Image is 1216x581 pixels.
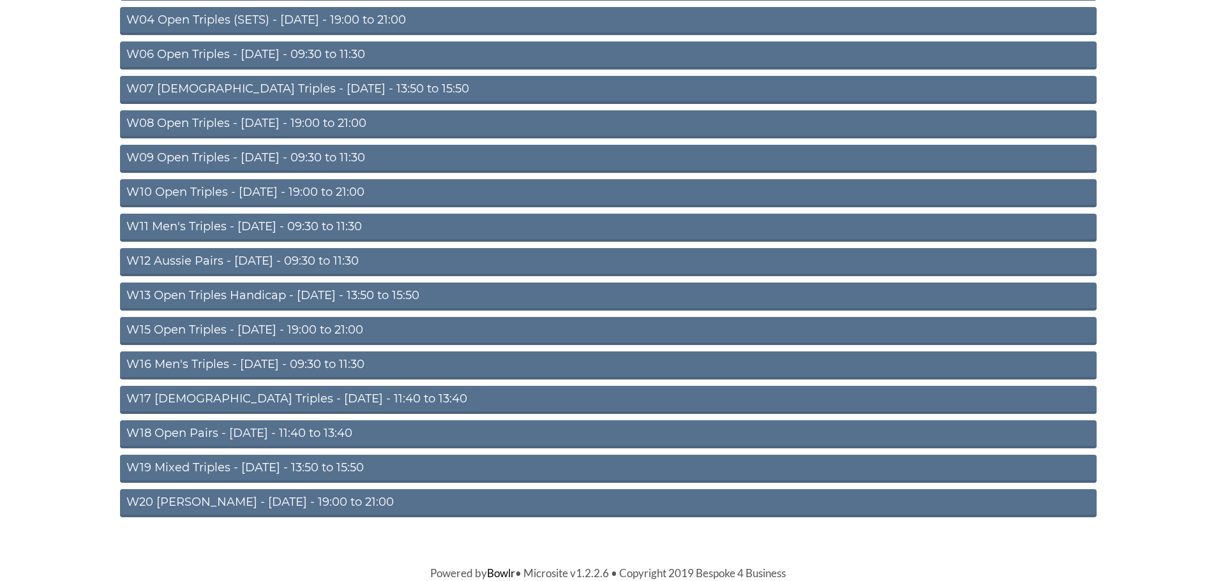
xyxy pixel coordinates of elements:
a: W10 Open Triples - [DATE] - 19:00 to 21:00 [120,179,1097,207]
a: W17 [DEMOGRAPHIC_DATA] Triples - [DATE] - 11:40 to 13:40 [120,386,1097,414]
a: W13 Open Triples Handicap - [DATE] - 13:50 to 15:50 [120,283,1097,311]
a: W19 Mixed Triples - [DATE] - 13:50 to 15:50 [120,455,1097,483]
a: W18 Open Pairs - [DATE] - 11:40 to 13:40 [120,420,1097,448]
a: W09 Open Triples - [DATE] - 09:30 to 11:30 [120,145,1097,173]
a: W08 Open Triples - [DATE] - 19:00 to 21:00 [120,110,1097,138]
a: W06 Open Triples - [DATE] - 09:30 to 11:30 [120,41,1097,70]
span: Powered by • Microsite v1.2.2.6 • Copyright 2019 Bespoke 4 Business [430,566,786,580]
a: W20 [PERSON_NAME] - [DATE] - 19:00 to 21:00 [120,489,1097,517]
a: W11 Men's Triples - [DATE] - 09:30 to 11:30 [120,214,1097,242]
a: W15 Open Triples - [DATE] - 19:00 to 21:00 [120,317,1097,345]
a: W12 Aussie Pairs - [DATE] - 09:30 to 11:30 [120,248,1097,276]
a: W04 Open Triples (SETS) - [DATE] - 19:00 to 21:00 [120,7,1097,35]
a: W16 Men's Triples - [DATE] - 09:30 to 11:30 [120,351,1097,379]
a: W07 [DEMOGRAPHIC_DATA] Triples - [DATE] - 13:50 to 15:50 [120,76,1097,104]
a: Bowlr [487,566,515,580]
